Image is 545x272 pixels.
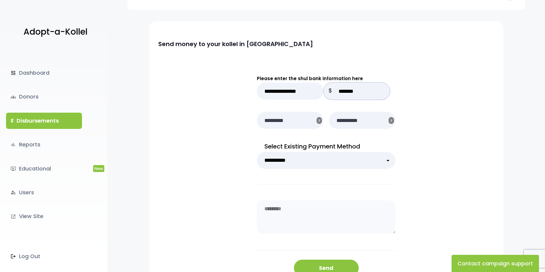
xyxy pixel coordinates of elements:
p: Adopt-a-Kollel [24,24,87,39]
span: groups [11,94,16,100]
a: groupsDonors [6,89,82,105]
a: Log Out [6,248,82,264]
a: dashboardDashboard [6,65,82,81]
i: launch [11,214,16,219]
i: bar_chart [11,142,16,147]
a: Adopt-a-Kollel [20,17,87,47]
a: manage_accountsUsers [6,184,82,201]
p: Please enter the shul bank information here [257,74,395,83]
i: $ [11,117,14,125]
i: dashboard [11,70,16,76]
button: X [317,117,322,124]
span: New [93,165,104,172]
i: manage_accounts [11,190,16,195]
button: Contact campaign support [452,255,539,272]
a: ondemand_videoEducationalNew [6,161,82,177]
a: $Disbursements [6,113,82,129]
a: bar_chartReports [6,136,82,153]
p: Send money to your kollel in [GEOGRAPHIC_DATA] [158,39,480,49]
button: X [389,117,394,124]
p: $ [323,83,337,100]
i: ondemand_video [11,166,16,171]
a: launchView Site [6,208,82,224]
p: Select Existing Payment Method [257,141,395,152]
